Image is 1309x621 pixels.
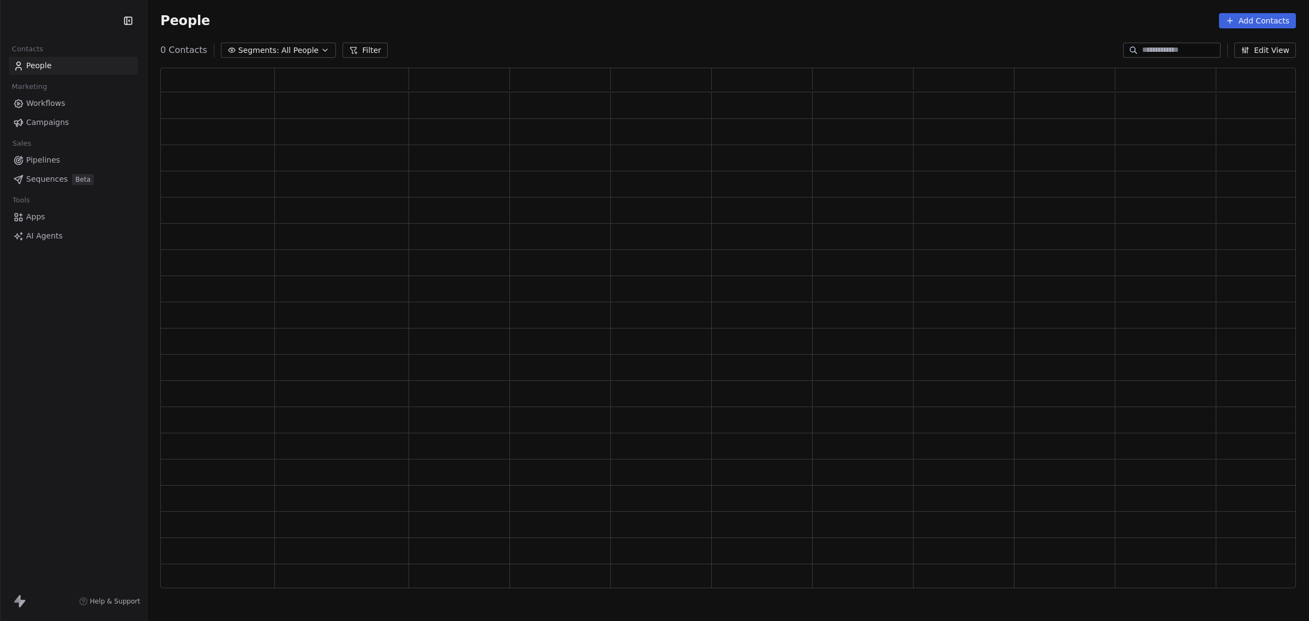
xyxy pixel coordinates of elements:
span: Sales [8,135,36,152]
span: Tools [8,192,34,208]
span: AI Agents [26,230,63,242]
span: Pipelines [26,154,60,166]
span: All People [281,45,319,56]
a: Pipelines [9,151,138,169]
span: 0 Contacts [160,44,207,57]
a: Apps [9,208,138,226]
button: Edit View [1234,43,1296,58]
a: People [9,57,138,75]
button: Add Contacts [1219,13,1296,28]
button: Filter [343,43,388,58]
span: Segments: [238,45,279,56]
span: Campaigns [26,117,69,128]
span: People [160,13,210,29]
a: Campaigns [9,114,138,132]
span: Marketing [7,79,52,95]
span: Sequences [26,174,68,185]
span: People [26,60,52,71]
span: Beta [72,174,94,185]
span: Help & Support [90,597,140,606]
a: Help & Support [79,597,140,606]
span: Apps [26,211,45,223]
a: SequencesBeta [9,170,138,188]
a: AI Agents [9,227,138,245]
a: Workflows [9,94,138,112]
span: Contacts [7,41,48,57]
span: Workflows [26,98,65,109]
